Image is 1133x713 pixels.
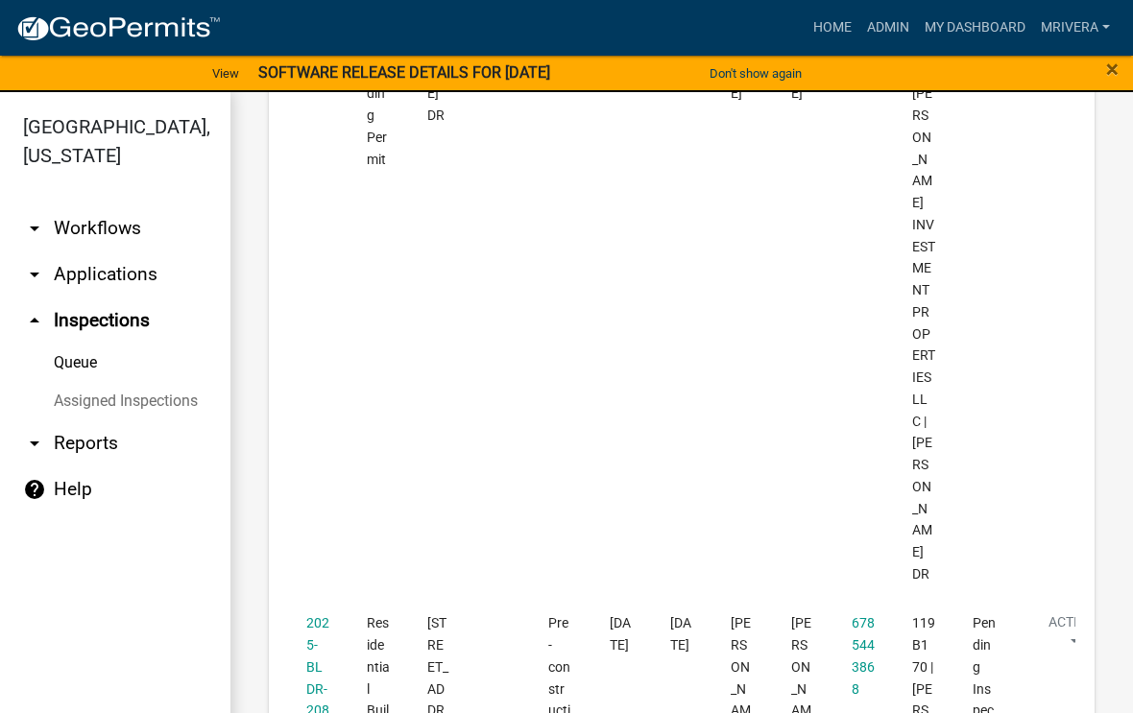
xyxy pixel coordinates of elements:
[23,263,46,286] i: arrow_drop_down
[1033,10,1118,46] a: mrivera
[1106,56,1119,83] span: ×
[23,309,46,332] i: arrow_drop_up
[670,612,694,656] div: [DATE]
[258,63,550,82] strong: SOFTWARE RELEASE DETAILS FOR [DATE]
[23,432,46,455] i: arrow_drop_down
[1033,612,1112,660] button: Action
[702,58,809,89] button: Don't show again
[859,10,917,46] a: Admin
[806,10,859,46] a: Home
[23,478,46,501] i: help
[610,615,631,653] span: 09/11/2025
[205,58,247,89] a: View
[1106,58,1119,81] button: Close
[23,217,46,240] i: arrow_drop_down
[917,10,1033,46] a: My Dashboard
[852,615,875,696] a: 6785443868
